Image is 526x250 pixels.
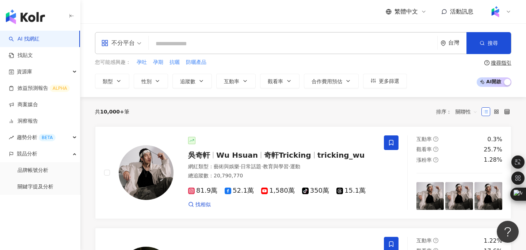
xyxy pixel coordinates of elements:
span: appstore [101,39,108,47]
a: 效益預測報告ALPHA [9,85,70,92]
button: 抗曬 [169,58,180,66]
span: 81.9萬 [188,187,217,195]
div: BETA [39,134,56,141]
button: 更多篩選 [363,74,407,88]
span: 1,580萬 [261,187,295,195]
button: 防曬產品 [186,58,207,66]
div: 共 筆 [95,109,129,115]
span: 繁體中文 [394,8,418,16]
div: 1.22% [484,237,502,245]
div: 不分平台 [101,37,135,49]
span: 競品分析 [17,146,37,162]
div: 搜尋指引 [491,60,511,66]
img: Kolr%20app%20icon%20%281%29.png [488,5,502,19]
span: 吳奇軒 [188,151,210,159]
span: · [239,164,241,169]
span: 關聯性 [456,106,477,118]
a: 找相似 [188,201,211,208]
a: 關鍵字提及分析 [18,183,53,191]
span: 運動 [290,164,300,169]
div: 網紅類型 ： [188,163,375,170]
iframe: Help Scout Beacon - Open [497,221,519,243]
span: 互動率 [416,136,432,142]
img: KOL Avatar [119,145,174,200]
span: 日常話題 [241,164,261,169]
span: question-circle [433,147,438,152]
span: 孕期 [153,59,163,66]
button: 互動率 [216,74,256,88]
span: 找相似 [195,201,211,208]
span: 資源庫 [17,64,32,80]
span: 活動訊息 [450,8,473,15]
div: 總追蹤數 ： 20,790,770 [188,172,375,180]
span: 抗曬 [169,59,180,66]
span: rise [9,135,14,140]
img: post-image [445,182,473,210]
span: question-circle [433,136,438,142]
a: 洞察報告 [9,118,38,125]
a: searchAI 找網紅 [9,35,39,43]
span: 更多篩選 [379,78,399,84]
span: 合作費用預估 [312,78,342,84]
a: 找貼文 [9,52,33,59]
span: 類型 [103,78,113,84]
span: tricking_wu [317,151,365,159]
span: 10,000+ [100,109,124,115]
span: 性別 [141,78,152,84]
span: 奇軒Tricking [264,151,311,159]
span: Wu Hsuan [216,151,258,159]
a: KOL Avatar吳奇軒Wu Hsuan奇軒Trickingtricking_wu網紅類型：藝術與娛樂·日常話題·教育與學習·運動總追蹤數：20,790,77081.9萬52.1萬1,580萬... [95,126,511,219]
span: · [261,164,263,169]
button: 類型 [95,74,129,88]
button: 追蹤數 [172,74,212,88]
span: 觀看率 [416,146,432,152]
span: 漲粉率 [416,157,432,163]
span: · [289,164,290,169]
span: 15.1萬 [336,187,366,195]
span: 您可能感興趣： [95,59,131,66]
button: 性別 [134,74,168,88]
span: 追蹤數 [180,78,195,84]
div: 台灣 [448,40,466,46]
button: 搜尋 [466,32,511,54]
span: 互動率 [224,78,239,84]
span: 互動率 [416,238,432,243]
img: post-image [474,182,502,210]
span: 孕吐 [137,59,147,66]
button: 觀看率 [260,74,300,88]
button: 孕期 [153,58,164,66]
img: logo [6,9,45,24]
button: 合作費用預估 [304,74,359,88]
div: 0.3% [487,135,502,143]
span: 教育與學習 [263,164,289,169]
span: 藝術與娛樂 [214,164,239,169]
span: question-circle [433,238,438,243]
span: 觀看率 [268,78,283,84]
span: 趨勢分析 [17,129,56,146]
span: 350萬 [302,187,329,195]
span: question-circle [433,157,438,162]
span: 搜尋 [488,40,498,46]
img: post-image [416,182,444,210]
a: 商案媒合 [9,101,38,108]
div: 1.28% [484,156,502,164]
span: question-circle [484,60,489,65]
div: 25.7% [484,146,502,154]
span: environment [441,41,446,46]
a: 品牌帳號分析 [18,167,48,174]
span: 52.1萬 [225,187,254,195]
span: 防曬產品 [186,59,206,66]
button: 孕吐 [136,58,147,66]
div: 排序： [436,106,481,118]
